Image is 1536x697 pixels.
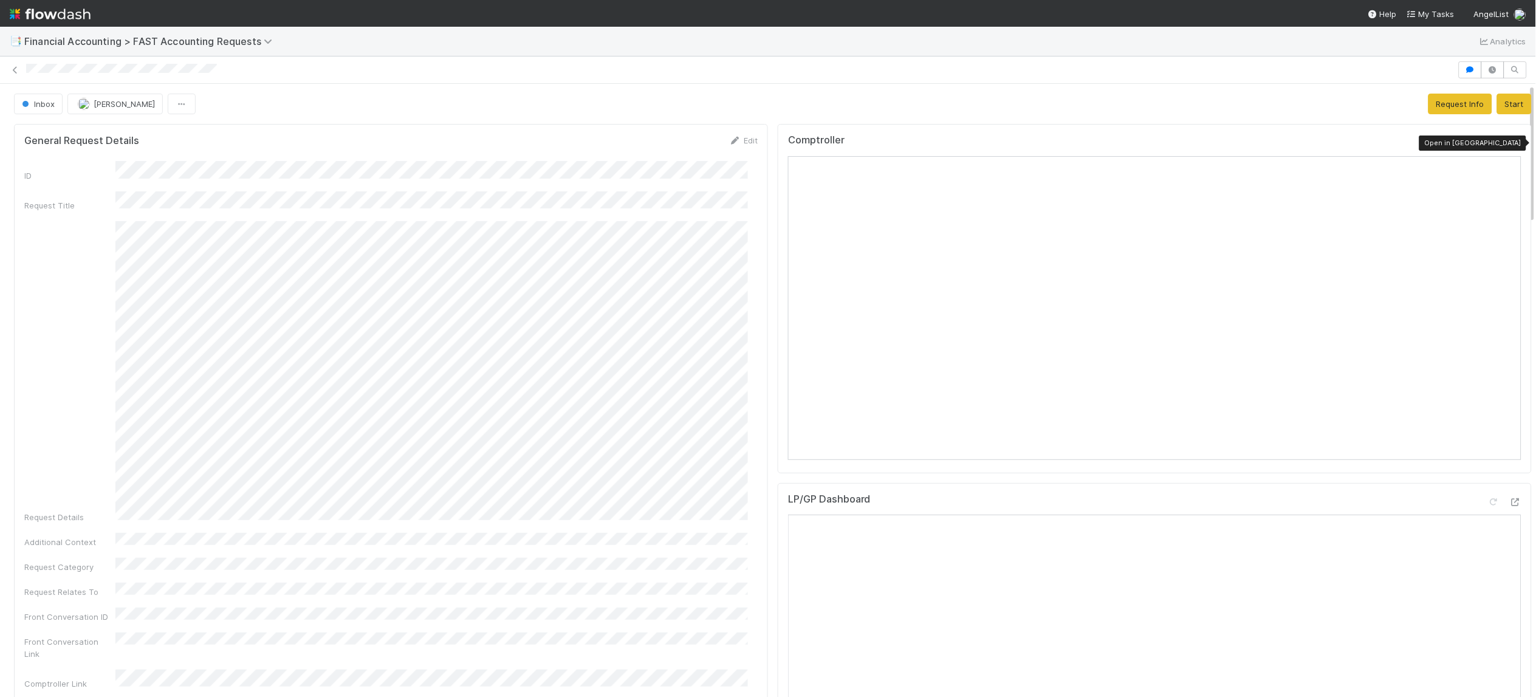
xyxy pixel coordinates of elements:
span: AngelList [1474,9,1509,19]
h5: Comptroller [788,134,845,146]
div: Front Conversation Link [24,636,115,660]
img: logo-inverted-e16ddd16eac7371096b0.svg [10,4,91,24]
button: Inbox [14,94,63,114]
div: Additional Context [24,536,115,548]
span: My Tasks [1407,9,1455,19]
div: Request Title [24,199,115,211]
div: Help [1368,8,1397,20]
span: Inbox [19,99,55,109]
div: ID [24,170,115,182]
button: Start [1497,94,1532,114]
div: Request Category [24,561,115,573]
span: [PERSON_NAME] [94,99,155,109]
a: Analytics [1478,34,1526,49]
h5: LP/GP Dashboard [788,493,871,506]
img: avatar_8d06466b-a936-4205-8f52-b0cc03e2a179.png [1514,9,1526,21]
a: My Tasks [1407,8,1455,20]
div: Front Conversation ID [24,611,115,623]
span: Financial Accounting > FAST Accounting Requests [24,35,278,47]
img: avatar_8d06466b-a936-4205-8f52-b0cc03e2a179.png [78,98,90,110]
button: [PERSON_NAME] [67,94,163,114]
div: Comptroller Link [24,678,115,690]
h5: General Request Details [24,135,139,147]
span: 📑 [10,36,22,46]
div: Request Details [24,511,115,523]
button: Request Info [1428,94,1492,114]
a: Edit [729,136,758,145]
div: Request Relates To [24,586,115,598]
